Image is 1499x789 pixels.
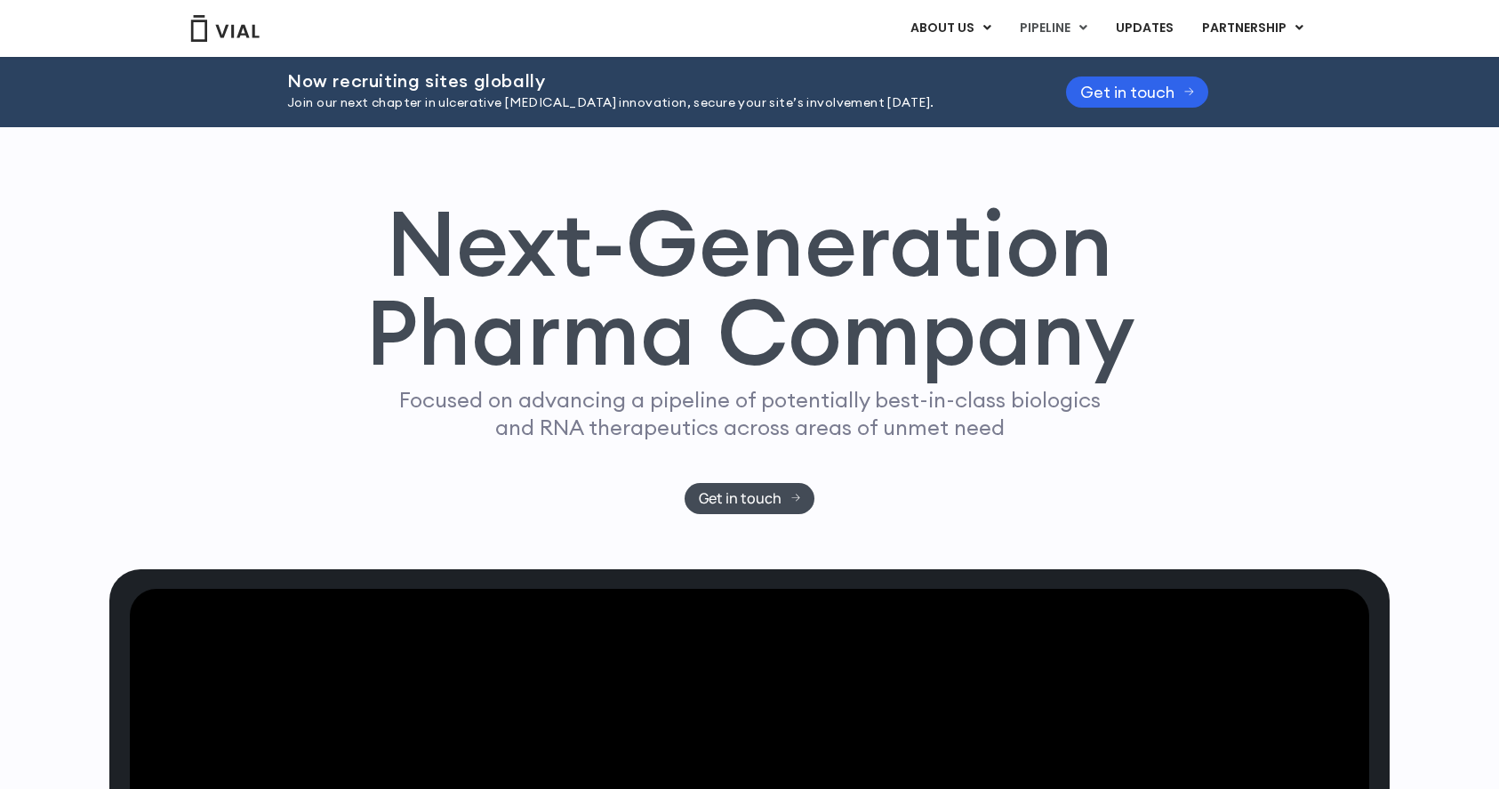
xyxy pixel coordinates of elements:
h1: Next-Generation Pharma Company [365,198,1134,378]
p: Focused on advancing a pipeline of potentially best-in-class biologics and RNA therapeutics acros... [391,386,1108,441]
a: ABOUT USMenu Toggle [896,13,1005,44]
img: Vial Logo [189,15,261,42]
a: UPDATES [1102,13,1187,44]
span: Get in touch [1080,85,1174,99]
a: PARTNERSHIPMenu Toggle [1188,13,1318,44]
p: Join our next chapter in ulcerative [MEDICAL_DATA] innovation, secure your site’s involvement [DA... [287,93,1022,113]
h2: Now recruiting sites globally [287,71,1022,91]
a: PIPELINEMenu Toggle [1006,13,1101,44]
a: Get in touch [1066,76,1208,108]
a: Get in touch [685,483,815,514]
span: Get in touch [699,492,782,505]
